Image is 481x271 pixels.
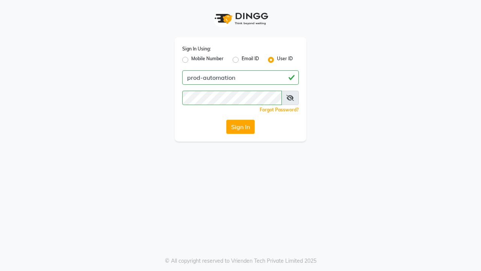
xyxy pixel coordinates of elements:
[182,91,282,105] input: Username
[260,107,299,113] a: Forgot Password?
[182,70,299,85] input: Username
[210,8,271,30] img: logo1.svg
[191,55,224,64] label: Mobile Number
[182,46,211,52] label: Sign In Using:
[226,120,255,134] button: Sign In
[242,55,259,64] label: Email ID
[277,55,293,64] label: User ID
